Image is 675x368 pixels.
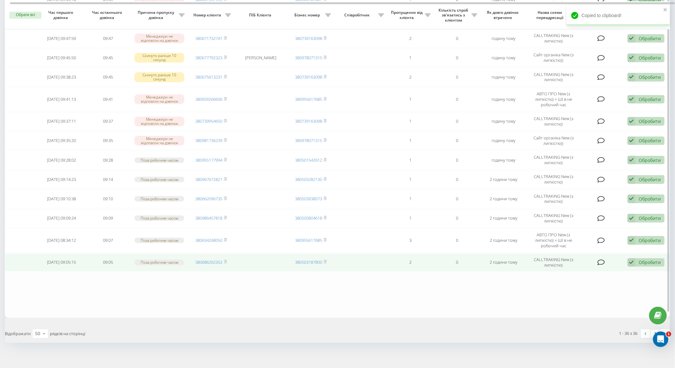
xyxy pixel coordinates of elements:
[481,29,527,47] td: годину тому
[38,229,85,252] td: [DATE] 08:34:12
[38,170,85,188] td: [DATE] 09:14:23
[195,74,222,80] a: 380675613231
[5,331,31,336] span: Відображати
[567,5,670,26] div: Copied to clipboard!
[387,253,434,271] td: 2
[527,68,580,86] td: CALLTRAKING New (з липкістю)
[291,13,325,18] span: Бізнес номер
[527,170,580,188] td: CALLTRAKING New (з липкістю)
[195,96,222,102] a: 380939266606
[639,137,661,144] div: Обробити
[527,49,580,67] td: Сайт органіка New (з липкістю))
[434,49,481,67] td: 0
[527,29,580,47] td: CALLTRAKING New (з липкістю)
[134,94,184,104] div: Менеджери не відповіли на дзвінок
[85,170,131,188] td: 09:14
[38,209,85,227] td: [DATE] 09:09:24
[191,13,226,18] span: Номер клієнта
[85,112,131,130] td: 09:37
[134,259,184,265] div: Поза робочим часом
[481,151,527,169] td: годину тому
[387,132,434,150] td: 1
[639,215,661,221] div: Обробити
[639,259,661,265] div: Обробити
[295,55,322,61] a: 380978071315
[387,112,434,130] td: 1
[38,253,85,271] td: [DATE] 09:05:15
[134,177,184,182] div: Поза робочим часом
[434,151,481,169] td: 0
[195,35,222,41] a: 380671732741
[434,229,481,252] td: 0
[295,176,322,182] a: 380503282130
[38,151,85,169] td: [DATE] 09:28:02
[434,190,481,208] td: 0
[437,8,472,23] span: Кількість спроб зв'язатись з клієнтом
[481,209,527,227] td: 2 години тому
[481,253,527,271] td: 2 години тому
[43,10,79,20] span: Час першого дзвінка
[639,196,661,202] div: Обробити
[134,215,184,221] div: Поза робочим часом
[35,330,40,337] div: 50
[195,55,222,61] a: 380677792323
[295,196,322,202] a: 380503938073
[85,49,131,67] td: 09:45
[639,96,661,102] div: Обробити
[639,237,661,243] div: Обробити
[295,137,322,143] a: 380978071315
[134,196,184,202] div: Поза робочим часом
[530,10,571,20] span: Назва схеми переадресації
[527,229,580,252] td: АВТО ПРО New (з липкістю) + ШІ в не робочий час
[85,253,131,271] td: 09:05
[134,157,184,163] div: Поза робочим часом
[38,49,85,67] td: [DATE] 09:45:50
[527,253,580,271] td: CALLTRAKING New (з липкістю)
[134,33,184,43] div: Менеджери не відповіли на дзвінок
[527,190,580,208] td: CALLTRAKING New (з липкістю)
[663,7,668,13] button: close
[295,118,322,124] a: 380739163098
[387,151,434,169] td: 1
[38,132,85,150] td: [DATE] 09:35:20
[434,253,481,271] td: 0
[85,132,131,150] td: 09:35
[527,151,580,169] td: CALLTRAKING New (з липкістю)
[134,53,184,62] div: Скинуто раніше 10 секунд
[134,136,184,146] div: Менеджери не відповіли на дзвінок
[234,49,287,67] td: [PERSON_NAME]
[527,209,580,227] td: CALLTRAKING New (з липкістю)
[195,237,222,243] a: 380634268050
[387,170,434,188] td: 1
[481,229,527,252] td: 2 години тому
[337,13,378,18] span: Співробітник
[50,331,85,336] span: рядків на сторінці
[639,74,661,80] div: Обробити
[387,190,434,208] td: 1
[527,112,580,130] td: CALLTRAKING New (з липкістю)
[481,68,527,86] td: годину тому
[195,157,222,163] a: 380955177994
[434,29,481,47] td: 0
[387,209,434,227] td: 1
[486,10,522,20] span: Як довго дзвінок втрачено
[195,137,222,143] a: 380981736239
[481,49,527,67] td: годину тому
[240,13,282,18] span: ПІБ Клієнта
[38,29,85,47] td: [DATE] 09:47:59
[38,190,85,208] td: [DATE] 09:10:38
[134,10,179,20] span: Причина пропуску дзвінка
[527,132,580,150] td: Сайт органіка New (з липкістю))
[434,112,481,130] td: 0
[85,190,131,208] td: 09:10
[85,88,131,111] td: 09:41
[481,190,527,208] td: 2 години тому
[295,74,322,80] a: 380739163098
[85,229,131,252] td: 09:07
[90,10,126,20] span: Час останнього дзвінка
[639,118,661,124] div: Обробити
[195,196,222,202] a: 380662096735
[295,237,322,243] a: 380955617685
[639,35,661,42] div: Обробити
[295,96,322,102] a: 380955617685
